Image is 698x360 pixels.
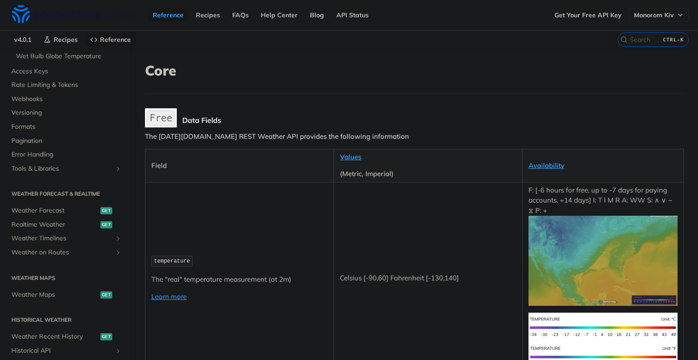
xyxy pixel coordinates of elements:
[528,161,564,170] a: Availability
[11,220,98,229] span: Realtime Weather
[7,162,124,176] a: Tools & LibrariesShow subpages for Tools & Libraries
[16,52,122,61] span: Wet Bulb Globe Temperature
[154,258,190,264] span: temperature
[7,134,124,148] a: Pagination
[11,95,122,104] span: Webhooks
[340,273,516,284] p: Celsius [-90,60] Fahrenheit [-130,140]
[115,249,122,256] button: Show subpages for Weather on Routes
[528,185,678,306] p: F: [-6 hours for free, up to -7 days for paying accounts, +14 days] I: T I M R A: WW S: ∧ ∨ ~ ⧖ P: +
[528,256,678,264] span: Expand image
[620,36,628,43] svg: Search
[7,246,124,259] a: Weather on RoutesShow subpages for Weather on Routes
[340,152,361,161] a: Values
[145,62,684,79] h1: Core
[7,204,124,218] a: Weather Forecastget
[7,120,124,134] a: Formats
[7,316,124,324] h2: Historical Weather
[115,165,122,172] button: Show subpages for Tools & Libraries
[528,322,678,331] span: Expand image
[11,137,122,146] span: Pagination
[100,207,112,214] span: get
[7,330,124,344] a: Weather Recent Historyget
[148,8,189,22] a: Reference
[11,248,112,257] span: Weather on Routes
[151,161,328,171] p: Field
[629,8,689,22] button: Monorom Kiv
[331,8,374,22] a: API Status
[11,206,98,215] span: Weather Forecast
[100,291,112,299] span: get
[305,8,329,22] a: Blog
[115,347,122,355] button: Show subpages for Historical API
[11,81,122,90] span: Rate Limiting & Tokens
[115,235,122,242] button: Show subpages for Weather Timelines
[11,67,122,76] span: Access Keys
[7,232,124,245] a: Weather TimelinesShow subpages for Weather Timelines
[7,148,124,162] a: Error Handling
[9,33,36,46] span: v4.0.1
[528,351,678,360] span: Expand image
[54,35,78,44] span: Recipes
[7,274,124,282] h2: Weather Maps
[151,274,328,285] p: The "real" temperature measurement (at 2m)
[11,122,122,132] span: Formats
[7,190,124,198] h2: Weather Forecast & realtime
[100,221,112,228] span: get
[7,218,124,232] a: Realtime Weatherget
[11,50,124,63] a: Wet Bulb Globe Temperature
[11,346,112,355] span: Historical API
[39,33,83,46] a: Recipes
[182,116,684,125] div: Data Fields
[100,333,112,340] span: get
[145,132,684,142] p: The [DATE][DOMAIN_NAME] REST Weather API provides the following information
[11,332,98,341] span: Weather Recent History
[256,8,303,22] a: Help Center
[549,8,627,22] a: Get Your Free API Key
[340,169,516,179] p: (Metric, Imperial)
[85,33,136,46] a: Reference
[661,35,686,44] kbd: CTRL-K
[7,78,124,92] a: Rate Limiting & Tokens
[634,11,674,19] span: Monorom Kiv
[11,164,112,173] span: Tools & Libraries
[227,8,254,22] a: FAQs
[7,65,124,78] a: Access Keys
[11,150,122,159] span: Error Handling
[12,5,138,23] img: Tomorrow.io Weather API Docs
[11,108,122,117] span: Versioning
[100,35,131,44] span: Reference
[7,288,124,302] a: Weather Mapsget
[7,344,124,358] a: Historical APIShow subpages for Historical API
[7,106,124,120] a: Versioning
[191,8,225,22] a: Recipes
[11,290,98,299] span: Weather Maps
[151,292,187,301] a: Learn more
[7,92,124,106] a: Webhooks
[11,234,112,243] span: Weather Timelines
